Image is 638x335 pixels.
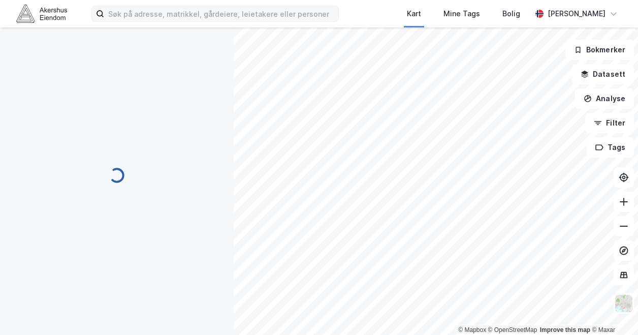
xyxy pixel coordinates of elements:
[443,8,480,20] div: Mine Tags
[572,64,634,84] button: Datasett
[407,8,421,20] div: Kart
[587,286,638,335] div: Kontrollprogram for chat
[575,88,634,109] button: Analyse
[109,167,125,184] img: spinner.a6d8c91a73a9ac5275cf975e30b51cfb.svg
[458,326,486,333] a: Mapbox
[540,326,590,333] a: Improve this map
[585,113,634,133] button: Filter
[587,286,638,335] iframe: Chat Widget
[104,6,338,21] input: Søk på adresse, matrikkel, gårdeiere, leietakere eller personer
[587,137,634,158] button: Tags
[16,5,67,22] img: akershus-eiendom-logo.9091f326c980b4bce74ccdd9f866810c.svg
[565,40,634,60] button: Bokmerker
[502,8,520,20] div: Bolig
[548,8,605,20] div: [PERSON_NAME]
[488,326,537,333] a: OpenStreetMap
